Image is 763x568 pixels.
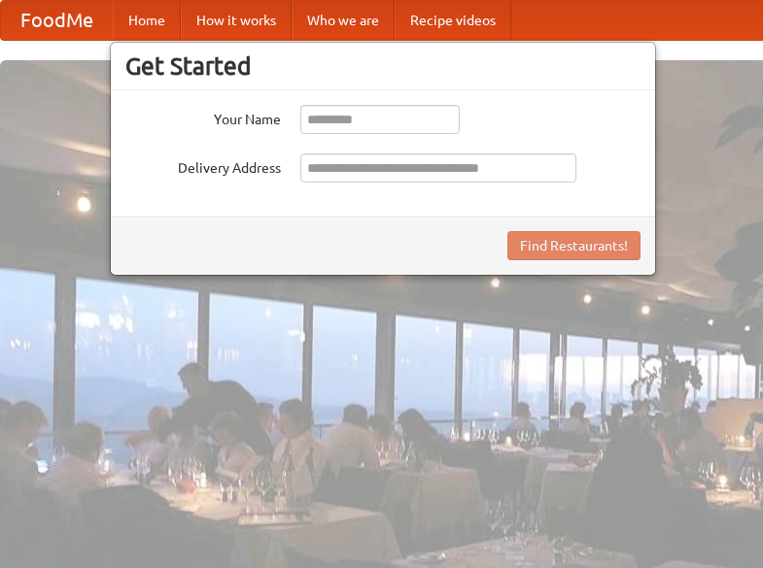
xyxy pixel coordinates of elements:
[181,1,292,40] a: How it works
[292,1,395,40] a: Who we are
[125,105,281,129] label: Your Name
[125,51,641,81] h3: Get Started
[113,1,181,40] a: Home
[395,1,511,40] a: Recipe videos
[1,1,113,40] a: FoodMe
[507,231,641,260] button: Find Restaurants!
[125,153,281,178] label: Delivery Address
